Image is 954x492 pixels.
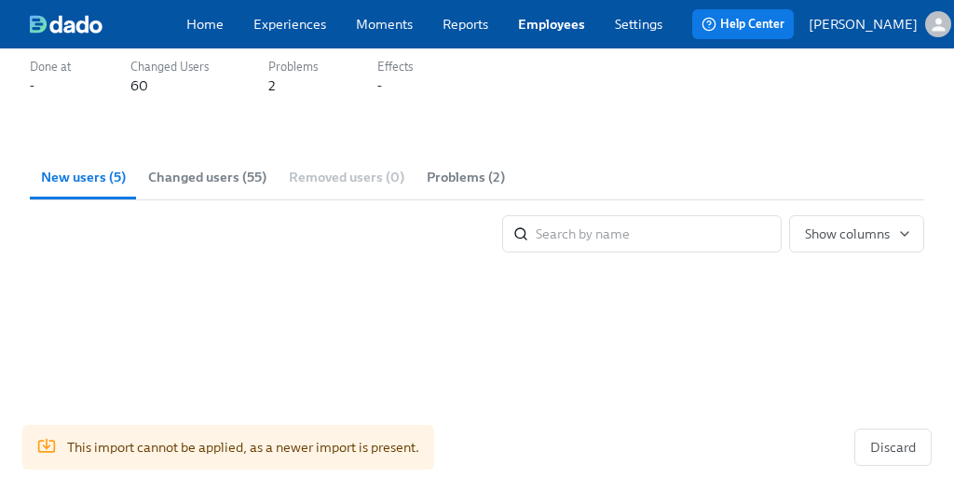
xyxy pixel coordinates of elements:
[427,167,505,188] span: Problems (2)
[30,76,34,95] div: -
[789,215,924,253] button: Show columns
[41,167,126,188] span: New users (5)
[615,15,662,34] a: Settings
[443,15,488,34] a: Reports
[805,225,908,243] span: Show columns
[809,15,918,34] p: [PERSON_NAME]
[536,215,782,253] input: Search by name
[377,76,382,95] div: -
[148,167,266,188] span: Changed users (55)
[702,15,784,34] span: Help Center
[268,58,318,76] label: Problems
[130,58,209,76] label: Changed Users
[692,9,794,39] button: Help Center
[130,76,148,95] div: 60
[518,15,585,34] a: Employees
[30,15,186,34] a: dado
[30,58,71,76] label: Done at
[268,76,275,95] div: 2
[253,15,326,34] a: Experiences
[377,58,413,76] label: Effects
[870,438,916,457] span: Discard
[809,11,951,37] button: [PERSON_NAME]
[67,430,419,464] div: This import cannot be applied, as a newer import is present.
[30,15,102,34] img: dado
[356,15,413,34] a: Moments
[186,15,224,34] a: Home
[854,429,932,466] button: Discard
